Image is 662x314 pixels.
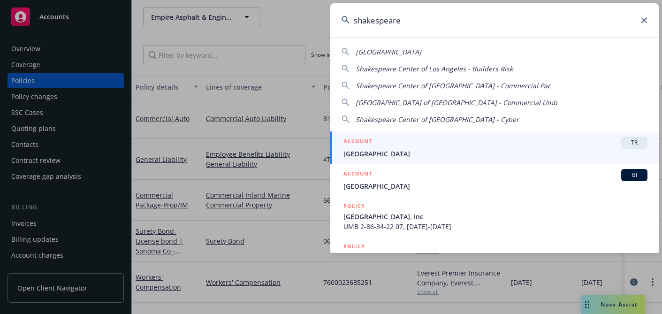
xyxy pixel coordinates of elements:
[330,3,659,37] input: Search...
[356,98,557,107] span: [GEOGRAPHIC_DATA] of [GEOGRAPHIC_DATA] - Commercial Umb
[343,222,647,231] span: UMB 2-86-34-22 07, [DATE]-[DATE]
[343,242,365,251] h5: POLICY
[330,196,659,237] a: POLICY[GEOGRAPHIC_DATA]. IncUMB 2-86-34-22 07, [DATE]-[DATE]
[330,131,659,164] a: ACCOUNTTR[GEOGRAPHIC_DATA]
[356,81,551,90] span: Shakespeare Center of [GEOGRAPHIC_DATA] - Commercial Pac
[343,169,372,180] h5: ACCOUNT
[356,64,513,73] span: Shakespeare Center of Los Angeles - Builders Risk
[625,171,644,179] span: BI
[343,149,647,159] span: [GEOGRAPHIC_DATA]
[343,181,647,191] span: [GEOGRAPHIC_DATA]
[343,201,365,211] h5: POLICY
[343,252,647,262] span: [GEOGRAPHIC_DATA]. Inc
[343,212,647,222] span: [GEOGRAPHIC_DATA]. Inc
[330,164,659,196] a: ACCOUNTBI[GEOGRAPHIC_DATA]
[356,115,519,124] span: Shakespeare Center of [GEOGRAPHIC_DATA] - Cyber
[330,237,659,277] a: POLICY[GEOGRAPHIC_DATA]. Inc
[356,47,421,56] span: [GEOGRAPHIC_DATA]
[625,138,644,147] span: TR
[343,137,372,148] h5: ACCOUNT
